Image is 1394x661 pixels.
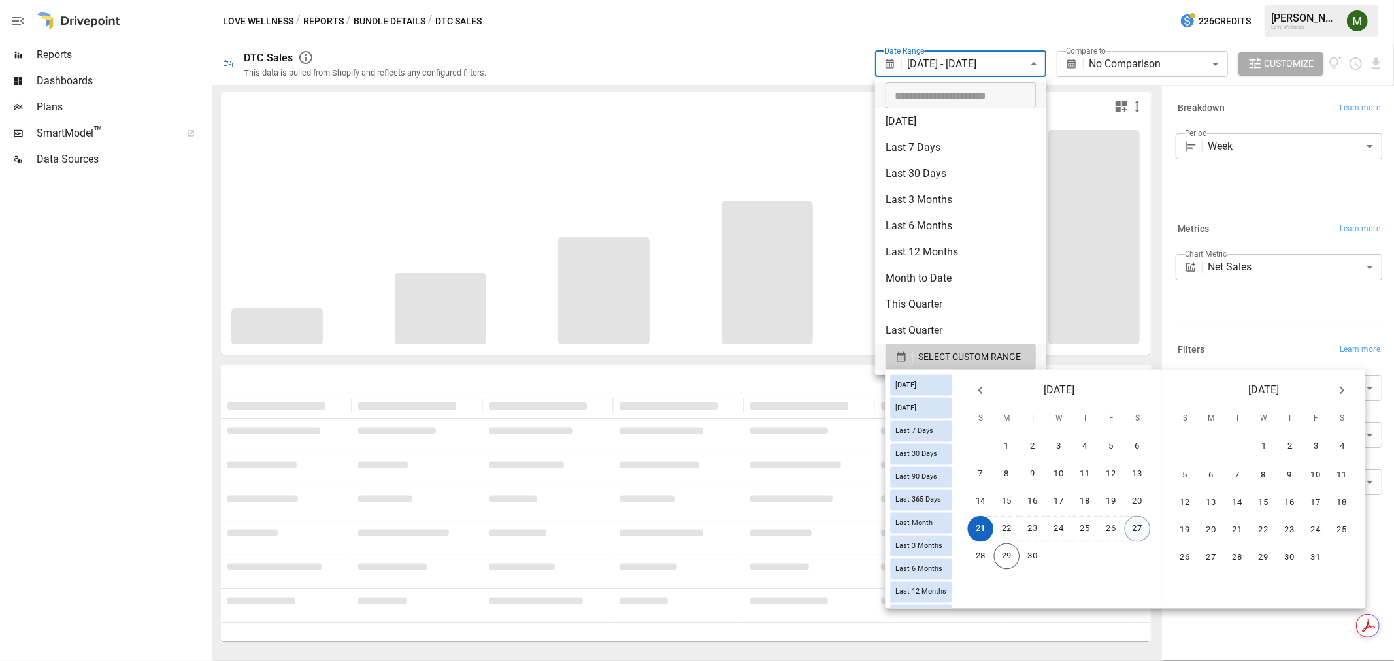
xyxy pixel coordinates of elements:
button: 17 [1303,490,1329,516]
button: 8 [1251,462,1277,489]
button: 5 [1099,434,1125,460]
div: Last Month [890,513,952,534]
button: 7 [968,461,994,487]
button: 1 [994,434,1020,460]
button: 10 [1046,461,1072,487]
span: [DATE] [1248,381,1279,400]
span: Last 7 Days [890,427,938,435]
button: 22 [994,516,1020,542]
button: 17 [1046,489,1072,515]
div: Last 365 Days [890,489,952,510]
button: 16 [1277,490,1303,516]
div: Last 30 Days [890,443,952,464]
span: Last 90 Days [890,473,942,481]
button: 29 [994,543,1020,570]
span: Monday [995,406,1018,432]
button: 28 [968,543,994,570]
button: 3 [1046,434,1072,460]
span: Last 12 Months [890,588,952,596]
button: 19 [1099,489,1125,515]
div: Last 12 Months [890,581,952,602]
span: Last Month [890,519,938,527]
span: Saturday [1125,406,1149,432]
li: Last 12 Months [875,239,1046,265]
button: 30 [1020,543,1046,570]
button: 15 [1251,490,1277,516]
button: 25 [1072,516,1099,542]
li: Last 3 Months [875,187,1046,213]
button: 18 [1072,489,1099,515]
button: 26 [1099,516,1125,542]
button: 9 [1277,462,1303,489]
button: 24 [1303,517,1329,543]
button: SELECT CUSTOM RANGE [886,344,1036,370]
span: Monday [1199,406,1223,432]
li: [DATE] [875,108,1046,135]
span: Last 6 Months [890,565,948,573]
span: Thursday [1278,406,1301,432]
button: 21 [968,516,994,542]
span: Sunday [1173,406,1197,432]
span: Friday [1304,406,1327,432]
button: 14 [968,489,994,515]
button: 4 [1072,434,1099,460]
button: 7 [1225,462,1251,489]
span: Tuesday [1225,406,1249,432]
div: [DATE] [890,398,952,419]
button: 27 [1199,545,1225,571]
button: 13 [1199,490,1225,516]
button: 6 [1199,462,1225,489]
span: Wednesday [1047,406,1070,432]
button: 6 [1125,434,1151,460]
button: 3 [1304,434,1330,460]
button: 18 [1329,490,1355,516]
div: [DATE] [890,375,952,396]
button: Previous month [967,378,993,404]
button: 27 [1125,516,1151,542]
button: 22 [1251,517,1277,543]
button: 21 [1225,517,1251,543]
button: 25 [1329,517,1355,543]
span: Wednesday [1252,406,1275,432]
button: 28 [1225,545,1251,571]
span: Last 365 Days [890,496,946,504]
button: 2 [1278,434,1304,460]
button: 11 [1072,461,1099,487]
div: Last Year [890,604,952,625]
li: Month to Date [875,265,1046,291]
button: Next month [1329,378,1355,404]
div: Last 3 Months [890,536,952,556]
span: Last 3 Months [890,541,948,550]
button: 1 [1252,434,1278,460]
button: 13 [1125,461,1151,487]
span: [DATE] [890,404,921,412]
button: 10 [1303,462,1329,489]
div: Last 7 Days [890,421,952,442]
button: 16 [1020,489,1046,515]
button: 30 [1277,545,1303,571]
div: Last 90 Days [890,466,952,487]
span: Saturday [1330,406,1353,432]
button: 29 [1251,545,1277,571]
span: [DATE] [1044,381,1074,400]
button: 15 [994,489,1020,515]
button: 19 [1172,517,1199,543]
li: This Quarter [875,291,1046,317]
button: 31 [1303,545,1329,571]
li: Last 7 Days [875,135,1046,161]
span: Sunday [969,406,992,432]
li: Last 30 Days [875,161,1046,187]
button: 8 [994,461,1020,487]
button: 4 [1330,434,1356,460]
button: 23 [1020,516,1046,542]
button: 23 [1277,517,1303,543]
button: 12 [1172,490,1199,516]
span: SELECT CUSTOM RANGE [918,349,1021,365]
div: Last 6 Months [890,558,952,579]
span: Last 30 Days [890,450,942,459]
span: Friday [1099,406,1123,432]
span: [DATE] [890,381,921,389]
li: Last Quarter [875,317,1046,344]
button: 14 [1225,490,1251,516]
button: 20 [1125,489,1151,515]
